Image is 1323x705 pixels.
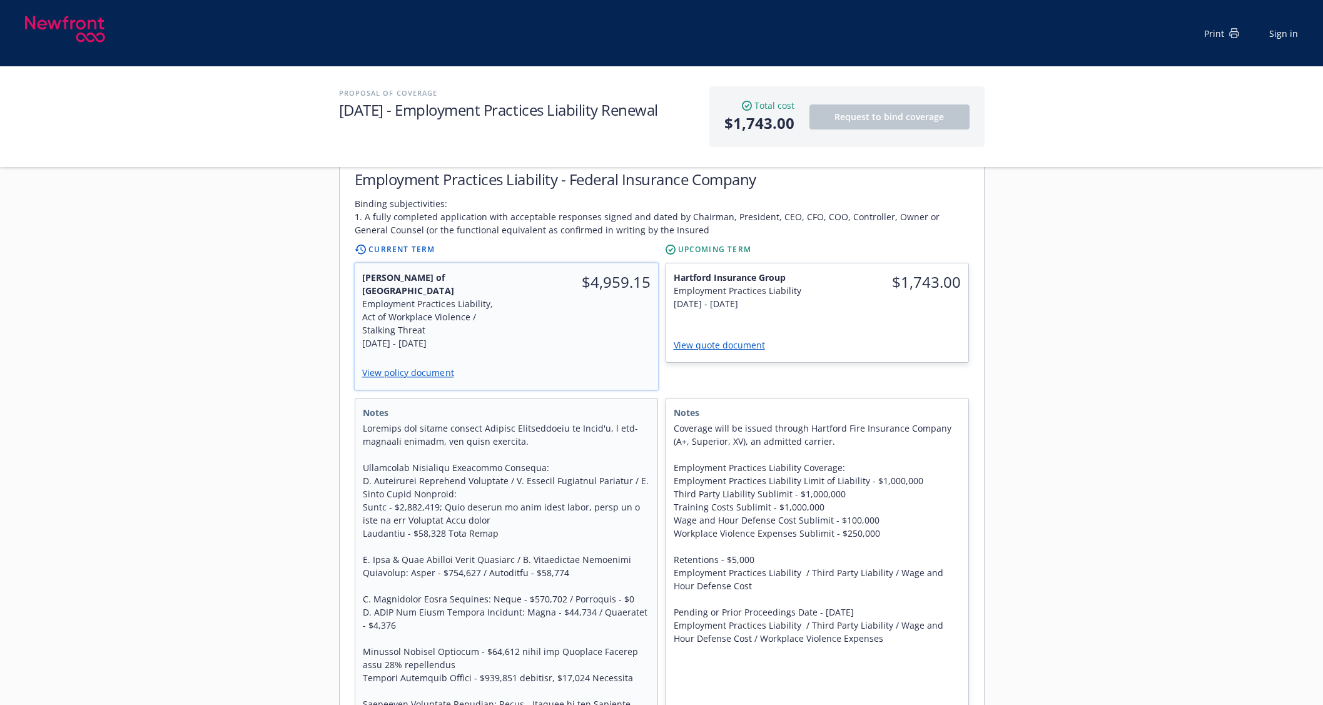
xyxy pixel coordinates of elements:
[362,337,499,350] div: [DATE] - [DATE]
[362,367,464,378] a: View policy document
[355,169,756,190] h1: Employment Practices Liability - Federal Insurance Company
[824,271,961,293] span: $1,743.00
[514,271,651,293] span: $4,959.15
[674,284,810,297] div: Employment Practices Liability
[355,197,969,236] span: Binding subjectivities: 1. A fully completed application with acceptable responses signed and dat...
[834,111,944,123] span: Request to bind coverage
[674,422,961,645] span: Coverage will be issued through Hartford Fire Insurance Company (A+, Superior, XV), an admitted c...
[1269,27,1298,40] a: Sign in
[362,271,499,297] span: [PERSON_NAME] of [GEOGRAPHIC_DATA]
[362,297,499,337] div: Employment Practices Liability, Act of Workplace Violence / Stalking Threat
[674,297,810,310] div: [DATE] - [DATE]
[339,99,697,120] h1: [DATE] - Employment Practices Liability Renewal
[674,406,961,419] span: Notes
[674,271,810,284] span: Hartford Insurance Group
[339,86,697,99] h2: Proposal of coverage
[754,99,794,112] span: Total cost
[678,244,752,255] span: Upcoming Term
[368,244,435,255] span: Current Term
[809,104,970,129] button: Request to bind coverage
[724,112,794,134] span: $1,743.00
[1204,27,1239,40] div: Print
[674,339,775,351] a: View quote document
[363,406,650,419] span: Notes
